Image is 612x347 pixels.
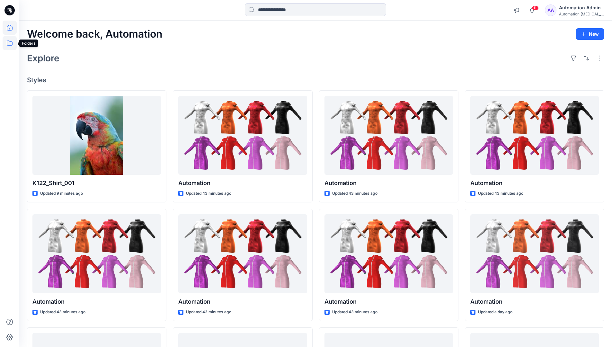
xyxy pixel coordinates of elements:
a: Automation [178,96,307,175]
div: Automation [MEDICAL_DATA]... [559,12,604,16]
p: Updated 43 minutes ago [186,309,231,316]
h2: Welcome back, Automation [27,28,163,40]
h2: Explore [27,53,59,63]
p: Automation [32,297,161,306]
p: Automation [324,179,453,188]
a: K122_Shirt_001 [32,96,161,175]
a: Automation [32,214,161,294]
p: Updated 43 minutes ago [40,309,85,316]
p: Automation [470,297,599,306]
p: Automation [178,179,307,188]
p: Automation [470,179,599,188]
p: Updated 43 minutes ago [332,309,377,316]
span: 11 [532,5,539,11]
div: Automation Admin [559,4,604,12]
p: Updated a day ago [478,309,512,316]
a: Automation [470,96,599,175]
p: Updated 43 minutes ago [332,190,377,197]
p: Updated 43 minutes ago [478,190,523,197]
p: K122_Shirt_001 [32,179,161,188]
h4: Styles [27,76,604,84]
p: Updated 43 minutes ago [186,190,231,197]
a: Automation [470,214,599,294]
a: Automation [324,96,453,175]
a: Automation [324,214,453,294]
p: Automation [324,297,453,306]
div: AA [545,4,556,16]
button: New [576,28,604,40]
a: Automation [178,214,307,294]
p: Automation [178,297,307,306]
p: Updated 9 minutes ago [40,190,83,197]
